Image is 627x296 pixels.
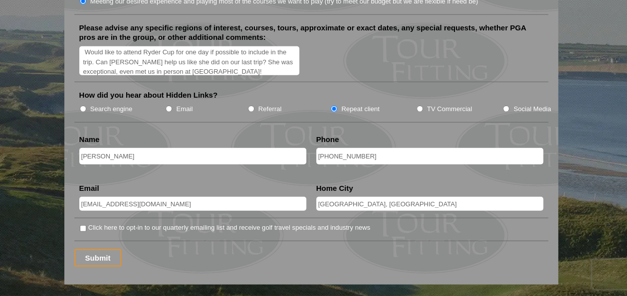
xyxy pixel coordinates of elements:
label: Click here to opt-in to our quarterly emailing list and receive golf travel specials and industry... [88,223,370,233]
label: Name [79,135,100,145]
label: Email [79,183,99,193]
label: Phone [316,135,339,145]
label: Social Media [513,104,551,114]
label: Search engine [90,104,133,114]
label: TV Commercial [427,104,472,114]
textarea: Would like to attend Ryder Cup for one day if possible to include in the trip Can [PERSON_NAME] h... [79,46,300,76]
label: How did you hear about Hidden Links? [79,90,218,100]
label: Referral [258,104,282,114]
label: Email [176,104,193,114]
label: Please advise any specific regions of interest, courses, tours, approximate or exact dates, any s... [79,23,543,42]
label: Repeat client [341,104,380,114]
label: Home City [316,183,353,193]
input: Submit [74,249,122,267]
